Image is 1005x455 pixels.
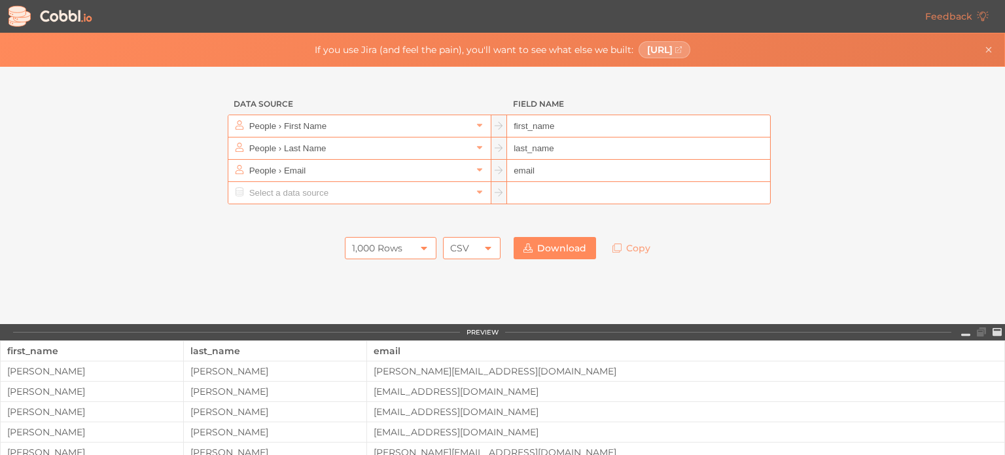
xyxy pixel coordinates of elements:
[184,427,366,437] div: [PERSON_NAME]
[1,407,183,417] div: [PERSON_NAME]
[246,137,472,159] input: Select a data source
[1,427,183,437] div: [PERSON_NAME]
[647,45,673,55] span: [URL]
[915,5,998,27] a: Feedback
[352,237,402,259] div: 1,000 Rows
[184,366,366,376] div: [PERSON_NAME]
[367,386,1004,397] div: [EMAIL_ADDRESS][DOMAIN_NAME]
[246,182,472,204] input: Select a data source
[450,237,469,259] div: CSV
[514,237,596,259] a: Download
[639,41,691,58] a: [URL]
[603,237,660,259] a: Copy
[367,366,1004,376] div: [PERSON_NAME][EMAIL_ADDRESS][DOMAIN_NAME]
[981,42,996,58] button: Close banner
[246,160,472,181] input: Select a data source
[190,341,360,361] div: last_name
[374,341,998,361] div: email
[1,386,183,397] div: [PERSON_NAME]
[315,45,633,55] span: If you use Jira (and feel the pain), you'll want to see what else we built:
[367,427,1004,437] div: [EMAIL_ADDRESS][DOMAIN_NAME]
[246,115,472,137] input: Select a data source
[507,93,771,115] h3: Field Name
[184,386,366,397] div: [PERSON_NAME]
[467,329,499,337] div: PREVIEW
[7,341,177,361] div: first_name
[184,407,366,417] div: [PERSON_NAME]
[228,93,491,115] h3: Data Source
[1,366,183,376] div: [PERSON_NAME]
[367,407,1004,417] div: [EMAIL_ADDRESS][DOMAIN_NAME]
